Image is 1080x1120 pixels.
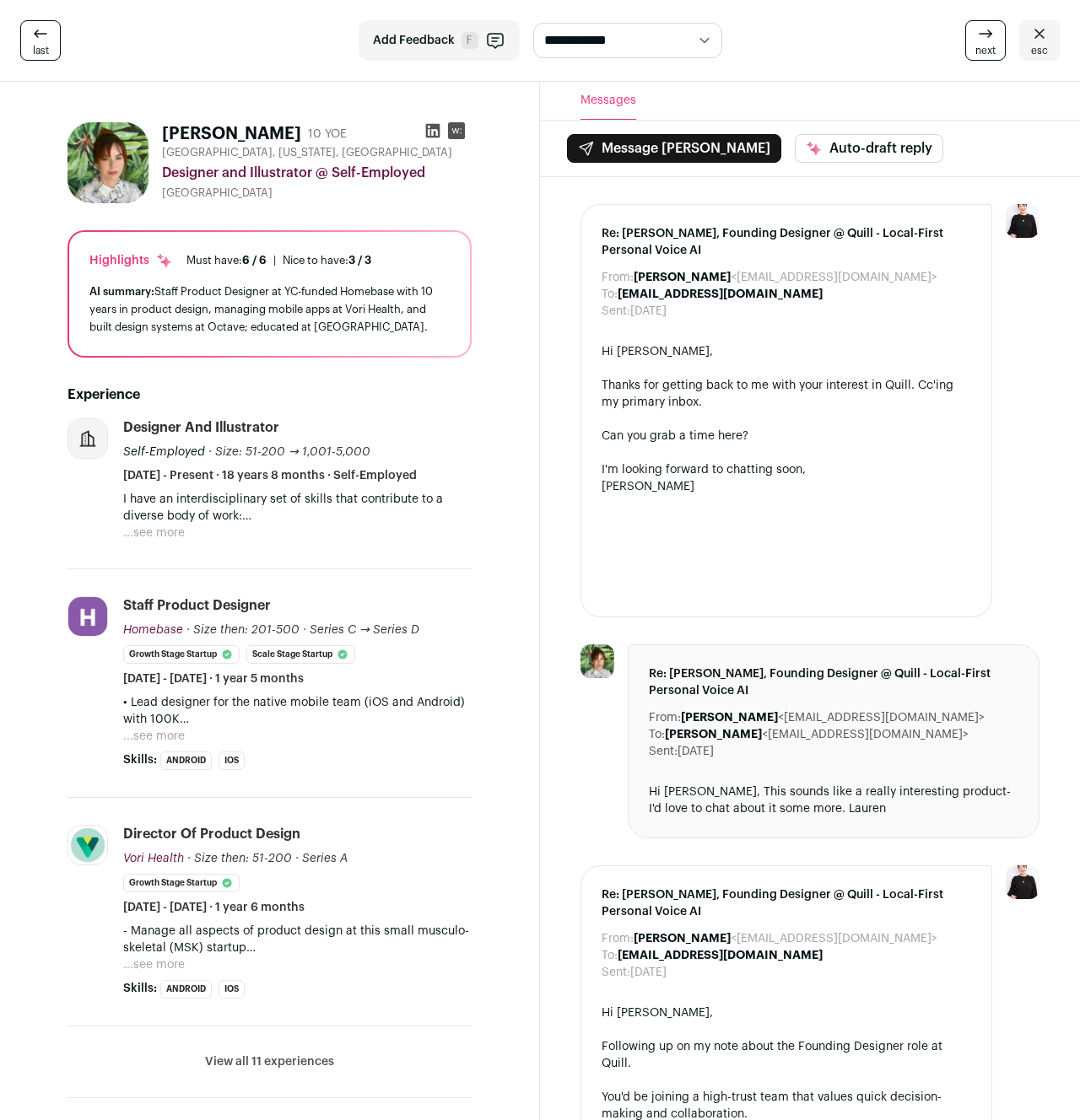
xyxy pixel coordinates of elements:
div: Nice to have: [283,254,371,267]
ul: | [186,254,371,267]
dd: <[EMAIL_ADDRESS][DOMAIN_NAME]> [681,709,985,726]
span: Add Feedback [373,32,455,49]
li: Scale Stage Startup [246,645,355,664]
span: · Size then: 201-500 [186,624,300,636]
button: ...see more [123,956,185,973]
div: Hi [PERSON_NAME], [602,343,971,360]
a: esc [1019,20,1060,61]
li: Android [160,751,212,770]
dt: To: [649,726,665,743]
span: Re: [PERSON_NAME], Founding Designer @ Quill - Local-First Personal Voice AI [602,225,971,259]
h2: Experience [67,385,472,405]
dt: To: [602,286,618,303]
span: [GEOGRAPHIC_DATA], [US_STATE], [GEOGRAPHIC_DATA] [162,146,452,159]
span: Skills: [123,980,157,997]
b: [PERSON_NAME] [634,933,731,945]
div: Director Of Product Design [123,825,300,843]
li: Growth Stage Startup [123,874,240,892]
img: dc1ac0b8b142354d6e1761af803a5e299391389dcb213caa798f473cc45f3e8f [68,597,107,636]
span: Re: [PERSON_NAME], Founding Designer @ Quill - Local-First Personal Voice AI [649,665,1018,699]
dd: [DATE] [630,303,667,320]
a: next [965,20,1006,61]
span: [DATE] - [DATE] · 1 year 5 months [123,670,304,687]
button: Auto-draft reply [795,134,943,163]
dt: Sent: [649,743,678,760]
span: Series C → Series D [310,624,419,636]
button: Add Feedback F [359,20,520,61]
span: Re: [PERSON_NAME], Founding Designer @ Quill - Local-First Personal Voice AI [602,886,971,920]
span: 6 / 6 [242,255,267,266]
div: Must have: [186,254,267,267]
button: Messages [580,82,636,120]
span: Skills: [123,751,157,768]
div: [PERSON_NAME] [602,478,971,495]
dt: To: [602,947,618,964]
li: iOS [219,751,245,770]
li: Android [160,980,212,999]
div: Highlights [89,252,173,269]
img: 7b885d7853d99a6fb4b23532aa805c1cb4f5ba713b0885dd6b9d7d733eac6e3d.jpg [68,826,107,864]
li: Growth Stage Startup [123,645,240,664]
span: next [975,44,996,57]
span: F [462,32,478,49]
b: [EMAIL_ADDRESS][DOMAIN_NAME] [618,950,823,961]
span: Self-Employed [123,446,205,458]
p: - Manage all aspects of product design at this small musculo-skeletal (MSK) startup [123,923,472,956]
p: • Lead designer for the native mobile team (iOS and Android) with 100K + WAUs [123,694,472,728]
span: Vori Health [123,853,184,864]
div: Staff Product Designer at YC-funded Homebase with 10 years in product design, managing mobile app... [89,283,450,336]
span: last [33,44,49,57]
span: 3 / 3 [348,255,371,266]
dd: <[EMAIL_ADDRESS][DOMAIN_NAME]> [665,726,969,743]
dt: From: [602,269,634,286]
div: Staff Product Designer [123,596,271,615]
div: [GEOGRAPHIC_DATA] [162,186,472,200]
b: [PERSON_NAME] [665,729,762,740]
dt: Sent: [602,964,630,981]
b: [EMAIL_ADDRESS][DOMAIN_NAME] [618,288,823,300]
div: Designer and Illustrator [123,418,279,437]
a: last [20,20,61,61]
div: Hi [PERSON_NAME], This sounds like a really interesting product- I'd love to chat about it some m... [649,783,1018,817]
span: esc [1031,44,1048,57]
button: View all 11 experiences [205,1053,334,1070]
span: [DATE] - [DATE] · 1 year 6 months [123,899,305,916]
img: f22c7a32c5e18dd9972e9905b21b9df439644fb8349f47326c5591ac3d929d37.jpg [67,122,148,203]
span: AI summary: [89,286,154,297]
span: Homebase [123,624,183,636]
div: Designer and Illustrator @ Self-Employed [162,163,472,183]
li: iOS [219,980,245,999]
button: ...see more [123,728,185,745]
span: · Size: 51-200 → 1,001-5,000 [208,446,370,458]
dd: <[EMAIL_ADDRESS][DOMAIN_NAME]> [634,269,937,286]
dt: From: [649,709,681,726]
div: Hi [PERSON_NAME], [602,1004,971,1021]
img: 9240684-medium_jpg [1006,204,1039,238]
img: company-logo-placeholder-414d4e2ec0e2ddebbe968bf319fdfe5acfe0c9b87f798d344e800bc9a89632a0.png [68,419,107,458]
div: 10 YOE [308,126,347,143]
span: · [295,850,299,867]
div: Following up on my note about the Founding Designer role at Quill. [602,1038,971,1072]
dd: [DATE] [678,743,714,760]
b: [PERSON_NAME] [634,272,731,283]
span: Series A [302,853,348,864]
a: Can you grab a time here? [602,430,748,442]
button: ...see more [123,525,185,541]
dt: From: [602,930,634,947]
dd: [DATE] [630,964,667,981]
dd: <[EMAIL_ADDRESS][DOMAIN_NAME]> [634,930,937,947]
span: I'm looking forward to chatting soon, [602,464,806,476]
span: · Size then: 51-200 [187,853,292,864]
b: [PERSON_NAME] [681,712,778,724]
p: I have an interdisciplinary set of skills that contribute to a diverse body of work: [123,491,472,525]
span: [DATE] - Present · 18 years 8 months · Self-Employed [123,467,417,484]
span: · [303,622,306,638]
img: f22c7a32c5e18dd9972e9905b21b9df439644fb8349f47326c5591ac3d929d37.jpg [580,644,614,678]
h1: [PERSON_NAME] [162,122,301,146]
img: 9240684-medium_jpg [1006,865,1039,899]
div: Thanks for getting back to me with your interest in Quill. Cc'ing my primary inbox. [602,377,971,411]
button: Message [PERSON_NAME] [567,134,781,163]
dt: Sent: [602,303,630,320]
